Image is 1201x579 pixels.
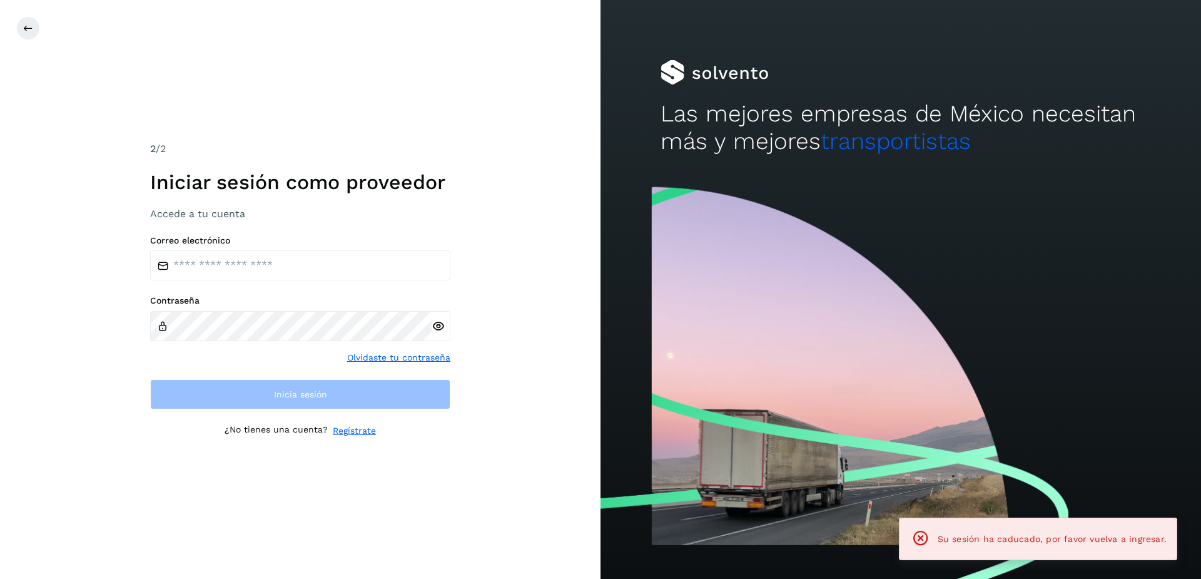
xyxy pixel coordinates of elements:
[150,295,450,306] label: Contraseña
[347,351,450,364] a: Olvidaste tu contraseña
[150,379,450,409] button: Inicia sesión
[661,100,1141,156] h2: Las mejores empresas de México necesitan más y mejores
[333,424,376,438] a: Regístrate
[938,534,1167,544] span: Su sesión ha caducado, por favor vuelva a ingresar.
[150,170,450,194] h1: Iniciar sesión como proveedor
[150,235,450,246] label: Correo electrónico
[225,424,328,438] p: ¿No tienes una cuenta?
[150,141,450,156] div: /2
[150,143,156,155] span: 2
[274,390,327,399] span: Inicia sesión
[821,128,971,155] span: transportistas
[150,208,450,220] h3: Accede a tu cuenta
